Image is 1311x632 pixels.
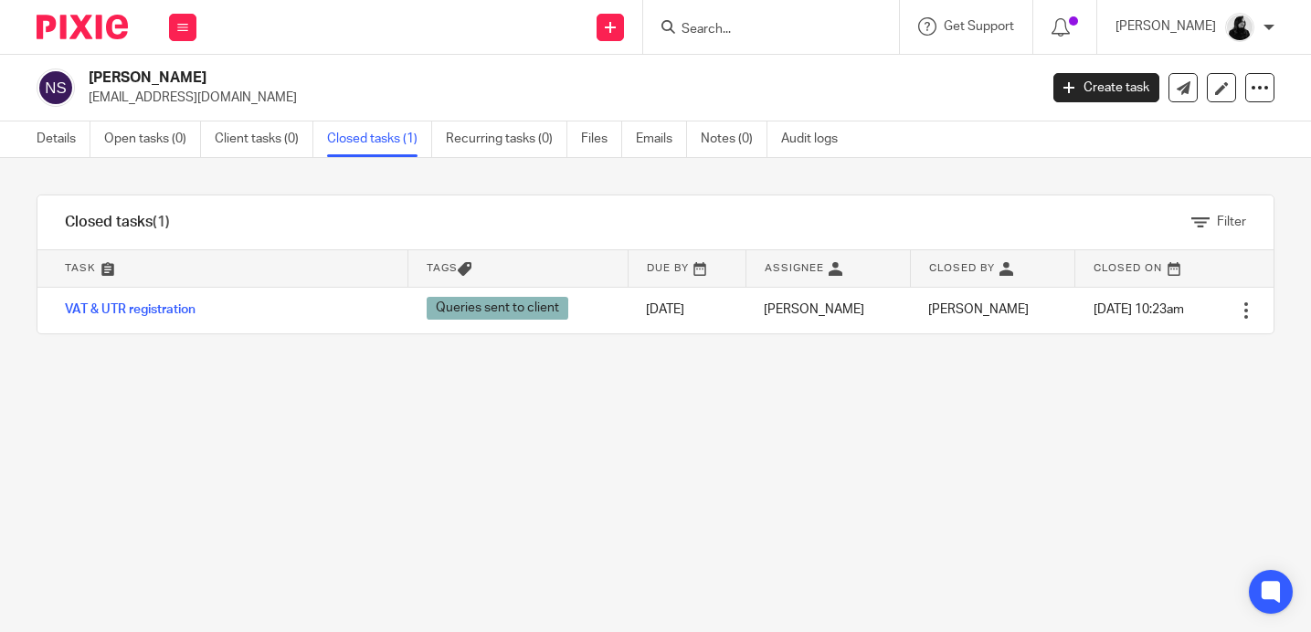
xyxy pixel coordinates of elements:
span: (1) [153,215,170,229]
img: Pixie [37,15,128,39]
p: [EMAIL_ADDRESS][DOMAIN_NAME] [89,89,1026,107]
a: Client tasks (0) [215,121,313,157]
a: Details [37,121,90,157]
a: Files [581,121,622,157]
span: [PERSON_NAME] [928,303,1029,316]
a: VAT & UTR registration [65,303,196,316]
input: Search [680,22,844,38]
span: Queries sent to client [427,297,568,320]
p: [PERSON_NAME] [1115,17,1216,36]
a: Recurring tasks (0) [446,121,567,157]
th: Tags [408,250,629,287]
h1: Closed tasks [65,213,170,232]
span: Get Support [944,20,1014,33]
img: svg%3E [37,68,75,107]
td: [PERSON_NAME] [745,287,910,333]
span: [DATE] 10:23am [1094,303,1184,316]
a: Notes (0) [701,121,767,157]
a: Create task [1053,73,1159,102]
a: Audit logs [781,121,851,157]
img: PHOTO-2023-03-20-11-06-28%203.jpg [1225,13,1254,42]
span: Filter [1217,216,1246,228]
a: Emails [636,121,687,157]
a: Open tasks (0) [104,121,201,157]
h2: [PERSON_NAME] [89,68,839,88]
td: [DATE] [628,287,745,333]
a: Closed tasks (1) [327,121,432,157]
